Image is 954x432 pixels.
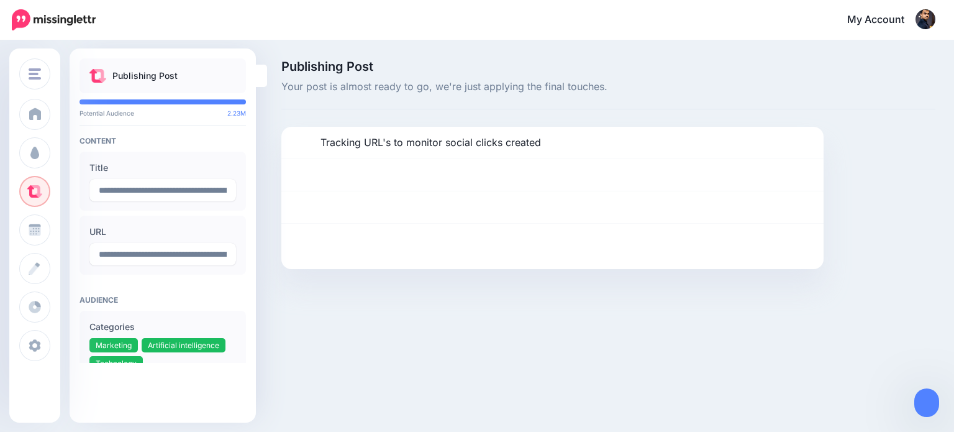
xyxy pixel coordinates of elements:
img: Missinglettr [12,9,96,30]
span: 2.23M [227,109,246,117]
a: My Account [835,5,935,35]
h4: Audience [79,295,246,305]
img: menu.png [29,68,41,80]
img: curate.png [89,69,106,83]
span: Technology [96,359,137,368]
p: Tracking URL's to monitor social clicks created [320,135,541,151]
label: Categories [89,319,236,334]
label: URL [89,224,236,239]
p: Potential Audience [79,109,246,117]
span: Marketing [96,341,132,350]
label: Title [89,160,236,175]
p: Publishing Post [112,68,178,83]
span: Publishing Post [281,60,935,73]
span: Artificial intelligence [148,341,219,350]
h4: Content [79,136,246,145]
span: Your post is almost ready to go, we're just applying the final touches. [281,79,935,95]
